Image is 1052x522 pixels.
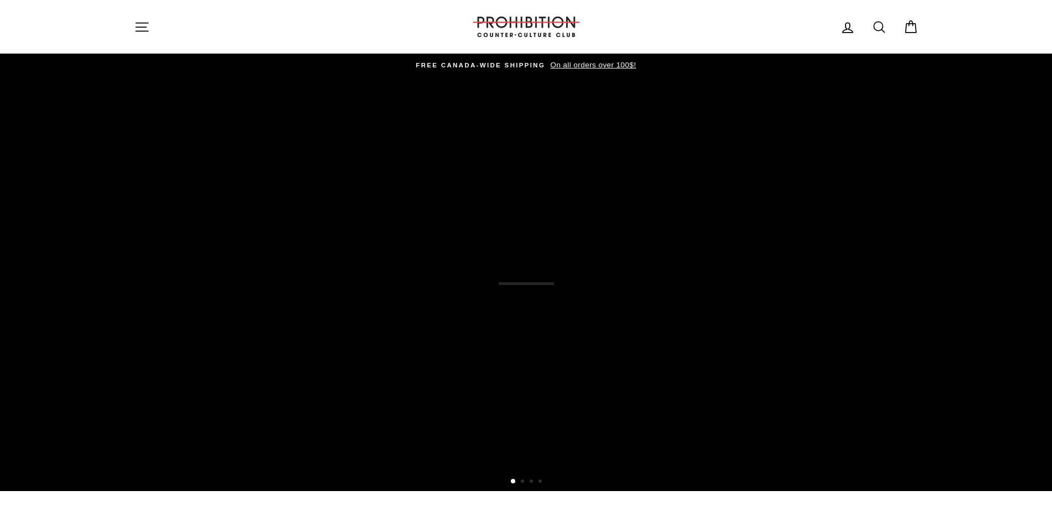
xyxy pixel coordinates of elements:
button: 1 [511,479,516,484]
button: 2 [521,479,526,485]
button: 4 [538,479,544,485]
a: FREE CANADA-WIDE SHIPPING On all orders over 100$! [137,59,916,71]
img: PROHIBITION COUNTER-CULTURE CLUB [471,17,581,37]
button: 3 [530,479,535,485]
span: On all orders over 100$! [547,61,636,69]
span: FREE CANADA-WIDE SHIPPING [416,62,545,68]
